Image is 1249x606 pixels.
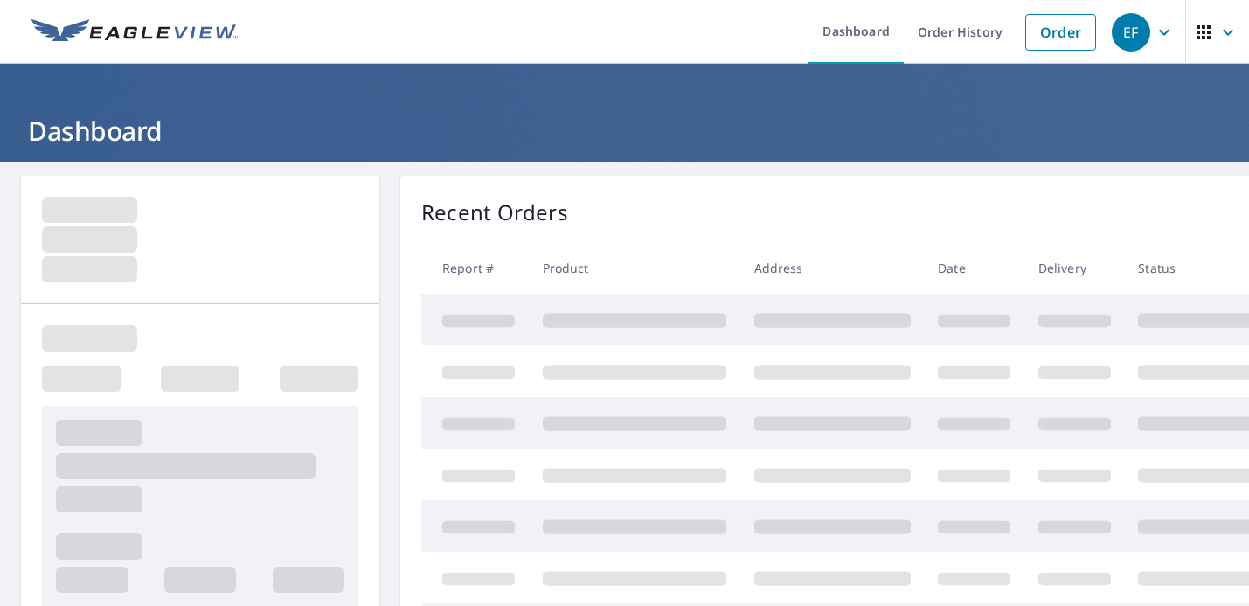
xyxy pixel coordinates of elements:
[1024,242,1125,294] th: Delivery
[31,19,238,45] img: EV Logo
[740,242,925,294] th: Address
[1025,14,1096,51] a: Order
[924,242,1024,294] th: Date
[421,197,568,228] p: Recent Orders
[21,113,1228,149] h1: Dashboard
[1112,13,1150,52] div: EF
[529,242,740,294] th: Product
[421,242,529,294] th: Report #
